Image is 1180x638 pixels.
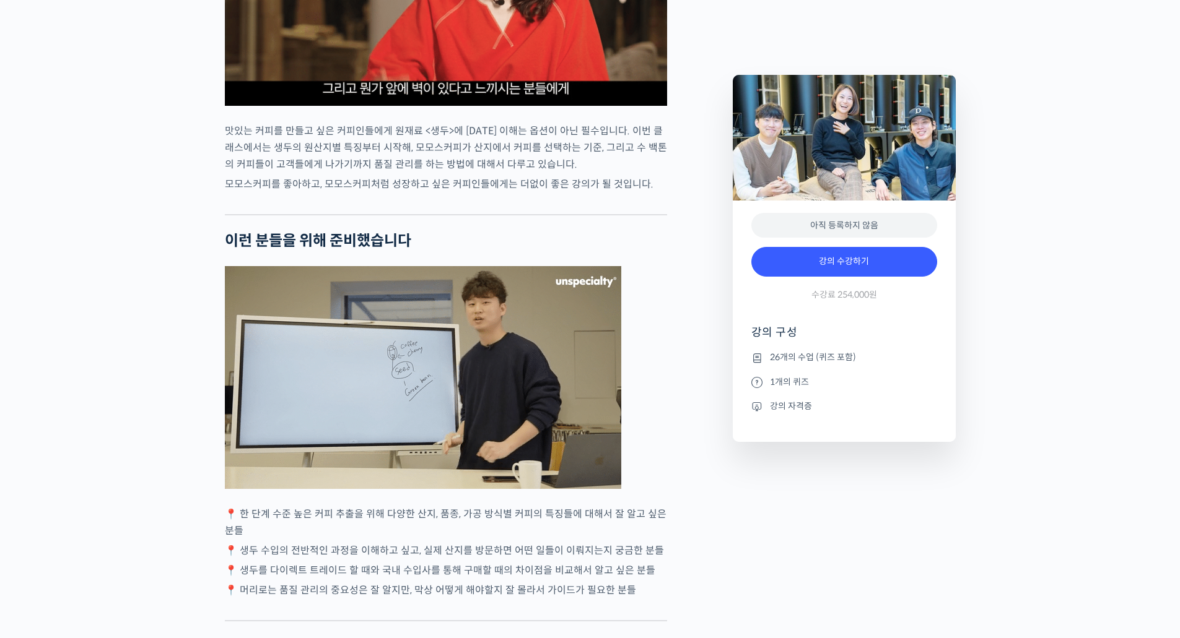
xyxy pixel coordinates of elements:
[225,582,667,598] p: 📍 머리로는 품질 관리의 중요성은 잘 알지만, 막상 어떻게 해야할지 잘 몰라서 가이드가 필요한 분들
[191,411,206,421] span: 설정
[113,412,128,421] span: 대화
[751,374,937,389] li: 1개의 퀴즈
[751,399,937,413] li: 강의 자격증
[225,123,667,173] p: 맛있는 커피를 만들고 싶은 커피인들에게 원재료 <생두>에 [DATE] 이해는 옵션이 아닌 필수입니다. 이번 클래스에서는 생두의 원산지별 특징부터 시작해, 모모스커피가 산지에서...
[751,325,937,350] h4: 강의 구성
[225,176,667,192] p: 모모스커피를 좋아하고, 모모스커피처럼 성장하고 싶은 커피인들에게는 더없이 좋은 강의가 될 것입니다.
[225,232,667,250] h2: 이런 분들을 위해 준비했습니다
[225,506,667,539] p: 📍 한 단계 수준 높은 커피 추출을 위해 다양한 산지, 품종, 가공 방식별 커피의 특징들에 대해서 잘 알고 싶은 분들
[82,392,160,423] a: 대화
[751,350,937,365] li: 26개의 수업 (퀴즈 포함)
[160,392,238,423] a: 설정
[751,247,937,277] a: 강의 수강하기
[4,392,82,423] a: 홈
[225,562,667,579] p: 📍 생두를 다이렉트 트레이드 할 때와 국내 수입사를 통해 구매할 때의 차이점을 비교해서 알고 싶은 분들
[225,542,667,559] p: 📍 생두 수입의 전반적인 과정을 이해하고 싶고, 실제 산지를 방문하면 어떤 일들이 이뤄지는지 궁금한 분들
[751,213,937,238] div: 아직 등록하지 않음
[811,289,877,301] span: 수강료 254,000원
[39,411,46,421] span: 홈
